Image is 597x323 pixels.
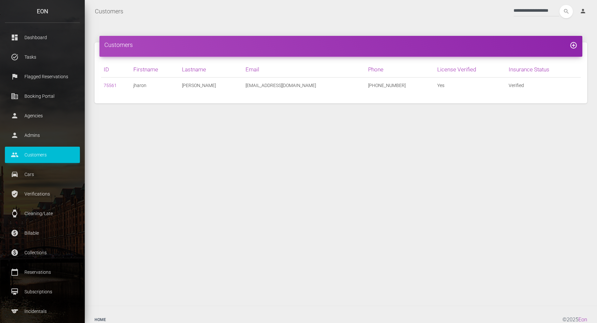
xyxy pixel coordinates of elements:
[104,41,577,49] h4: Customers
[243,78,366,94] td: [EMAIL_ADDRESS][DOMAIN_NAME]
[5,68,80,85] a: flag Flagged Reservations
[435,78,506,94] td: Yes
[179,78,243,94] td: [PERSON_NAME]
[10,72,75,81] p: Flagged Reservations
[570,41,577,49] i: add_circle_outline
[5,186,80,202] a: verified_user Verifications
[10,248,75,257] p: Collections
[10,306,75,316] p: Incidentals
[179,62,243,78] th: Lastname
[5,49,80,65] a: task_alt Tasks
[131,78,179,94] td: jharon
[10,91,75,101] p: Booking Portal
[560,5,573,18] button: search
[10,33,75,42] p: Dashboard
[10,267,75,277] p: Reservations
[506,62,581,78] th: Insurance Status
[10,287,75,297] p: Subscriptions
[506,78,581,94] td: Verified
[131,62,179,78] th: Firstname
[10,52,75,62] p: Tasks
[10,169,75,179] p: Cars
[5,264,80,280] a: calendar_today Reservations
[5,108,80,124] a: person Agencies
[570,41,577,48] a: add_circle_outline
[435,62,506,78] th: License Verified
[10,189,75,199] p: Verifications
[580,8,586,14] i: person
[5,303,80,319] a: sports Incidentals
[366,78,435,94] td: [PHONE_NUMBER]
[243,62,366,78] th: Email
[95,3,123,20] a: Customers
[5,88,80,104] a: corporate_fare Booking Portal
[5,166,80,183] a: drive_eta Cars
[5,244,80,261] a: paid Collections
[104,83,117,88] a: 75561
[578,316,587,323] a: Eon
[10,209,75,218] p: Cleaning/Late
[5,225,80,241] a: paid Billable
[366,62,435,78] th: Phone
[101,62,131,78] th: ID
[10,228,75,238] p: Billable
[5,147,80,163] a: people Customers
[10,130,75,140] p: Admins
[5,29,80,46] a: dashboard Dashboard
[5,284,80,300] a: card_membership Subscriptions
[10,150,75,160] p: Customers
[10,111,75,121] p: Agencies
[5,205,80,222] a: watch Cleaning/Late
[575,5,592,18] a: person
[5,127,80,143] a: person Admins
